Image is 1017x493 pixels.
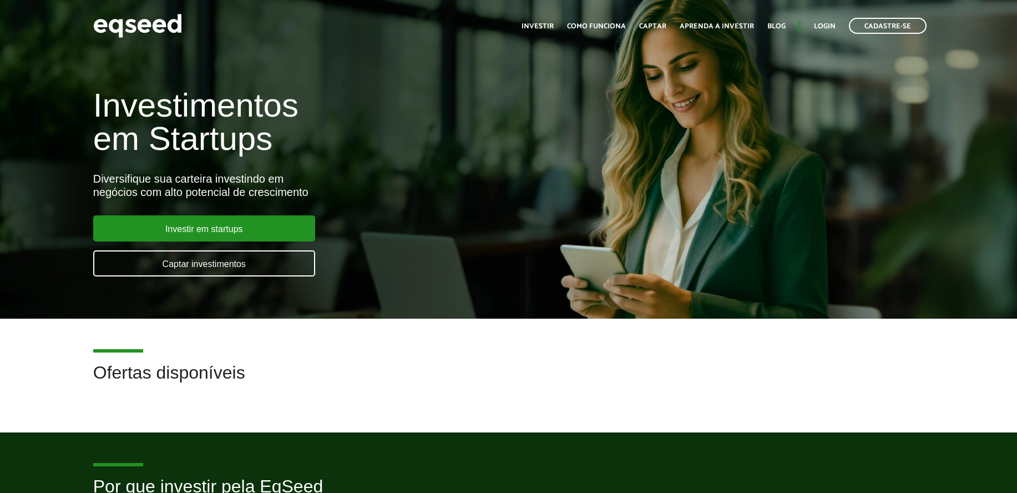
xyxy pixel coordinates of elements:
a: Investir em startups [93,215,315,242]
img: EqSeed [93,11,182,41]
a: Blog [767,23,786,30]
a: Como funciona [567,23,626,30]
h2: Ofertas disponíveis [93,363,924,399]
a: Login [814,23,836,30]
a: Investir [522,23,554,30]
a: Captar investimentos [93,250,315,276]
h1: Investimentos em Startups [93,89,585,155]
a: Captar [639,23,666,30]
a: Aprenda a investir [680,23,754,30]
div: Diversifique sua carteira investindo em negócios com alto potencial de crescimento [93,172,585,199]
a: Cadastre-se [849,18,927,34]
